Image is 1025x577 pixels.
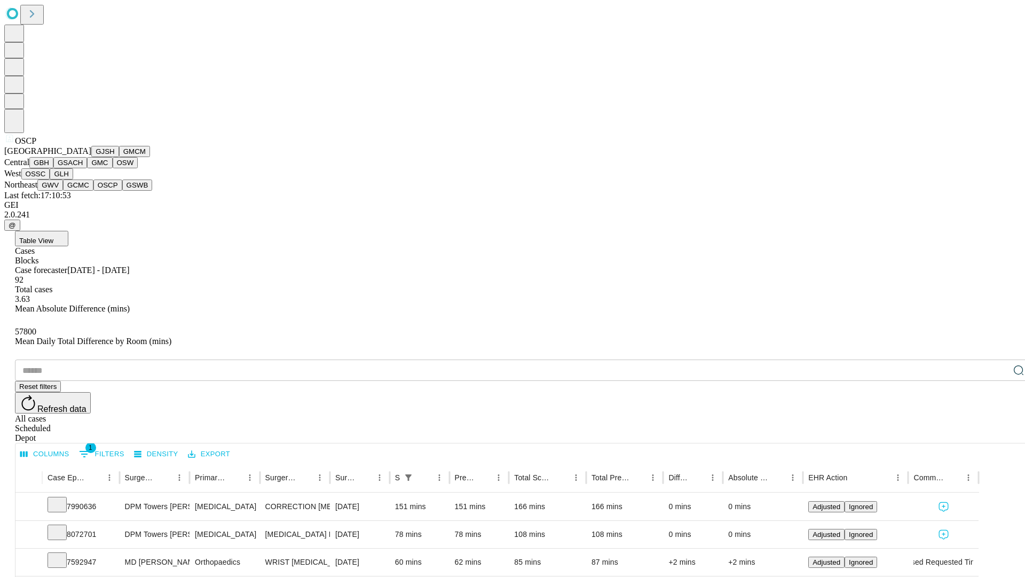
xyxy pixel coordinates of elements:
[4,200,1021,210] div: GEI
[265,549,325,576] div: WRIST [MEDICAL_DATA] SURGERY RELEASE TRANSVERSE [MEDICAL_DATA] LIGAMENT
[417,470,432,485] button: Sort
[87,157,112,168] button: GMC
[297,470,312,485] button: Sort
[569,470,584,485] button: Menu
[48,473,86,482] div: Case Epic Id
[312,470,327,485] button: Menu
[4,210,1021,220] div: 2.0.241
[15,294,30,303] span: 3.63
[125,473,156,482] div: Surgeon Name
[15,381,61,392] button: Reset filters
[455,493,504,520] div: 151 mins
[195,493,254,520] div: [MEDICAL_DATA]
[728,521,798,548] div: 0 mins
[48,549,114,576] div: 7592947
[785,470,800,485] button: Menu
[125,521,184,548] div: DPM Towers [PERSON_NAME] Dpm
[592,473,630,482] div: Total Predicted Duration
[491,470,506,485] button: Menu
[125,493,184,520] div: DPM Towers [PERSON_NAME] Dpm
[335,493,384,520] div: [DATE]
[50,168,73,180] button: GLH
[9,221,16,229] span: @
[630,470,645,485] button: Sort
[455,549,504,576] div: 62 mins
[48,521,114,548] div: 8072701
[63,180,93,191] button: GCMC
[845,501,877,512] button: Ignored
[813,558,840,566] span: Adjusted
[265,493,325,520] div: CORRECTION [MEDICAL_DATA], FIRST [MEDICAL_DATA] AND MEDIAL CUNEIFORM JOINT [MEDICAL_DATA]
[87,470,102,485] button: Sort
[15,304,130,313] span: Mean Absolute Difference (mins)
[21,498,37,517] button: Expand
[195,521,254,548] div: [MEDICAL_DATA]
[19,383,57,391] span: Reset filters
[335,473,356,482] div: Surgery Date
[21,526,37,544] button: Expand
[514,493,581,520] div: 166 mins
[335,549,384,576] div: [DATE]
[592,493,658,520] div: 166 mins
[401,470,416,485] button: Show filters
[395,473,400,482] div: Scheduled In Room Duration
[122,180,153,191] button: GSWB
[913,473,944,482] div: Comments
[808,557,845,568] button: Adjusted
[592,521,658,548] div: 108 mins
[242,470,257,485] button: Menu
[728,549,798,576] div: +2 mins
[913,549,973,576] div: Used Requested Time
[668,521,717,548] div: 0 mins
[195,473,226,482] div: Primary Service
[476,470,491,485] button: Sort
[195,549,254,576] div: Orthopaedics
[395,549,444,576] div: 60 mins
[157,470,172,485] button: Sort
[395,521,444,548] div: 78 mins
[131,446,181,463] button: Density
[592,549,658,576] div: 87 mins
[4,169,21,178] span: West
[15,275,23,284] span: 92
[905,549,981,576] span: Used Requested Time
[728,493,798,520] div: 0 mins
[37,404,86,414] span: Refresh data
[4,191,71,200] span: Last fetch: 17:10:53
[961,470,976,485] button: Menu
[119,146,150,157] button: GMCM
[514,521,581,548] div: 108 mins
[455,473,476,482] div: Predicted In Room Duration
[890,470,905,485] button: Menu
[514,473,553,482] div: Total Scheduled Duration
[845,557,877,568] button: Ignored
[668,473,689,482] div: Difference
[53,157,87,168] button: GSACH
[15,266,67,275] span: Case forecaster
[4,220,20,231] button: @
[845,529,877,540] button: Ignored
[946,470,961,485] button: Sort
[808,473,847,482] div: EHR Action
[668,549,717,576] div: +2 mins
[813,531,840,539] span: Adjusted
[514,549,581,576] div: 85 mins
[125,549,184,576] div: MD [PERSON_NAME] Iii [PERSON_NAME]
[15,392,91,414] button: Refresh data
[21,553,37,572] button: Expand
[849,558,873,566] span: Ignored
[227,470,242,485] button: Sort
[395,493,444,520] div: 151 mins
[37,180,63,191] button: GWV
[48,493,114,520] div: 7990636
[4,158,29,167] span: Central
[808,501,845,512] button: Adjusted
[19,237,53,245] span: Table View
[4,180,37,189] span: Northeast
[91,146,119,157] button: GJSH
[668,493,717,520] div: 0 mins
[4,146,91,155] span: [GEOGRAPHIC_DATA]
[372,470,387,485] button: Menu
[455,521,504,548] div: 78 mins
[15,285,52,294] span: Total cases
